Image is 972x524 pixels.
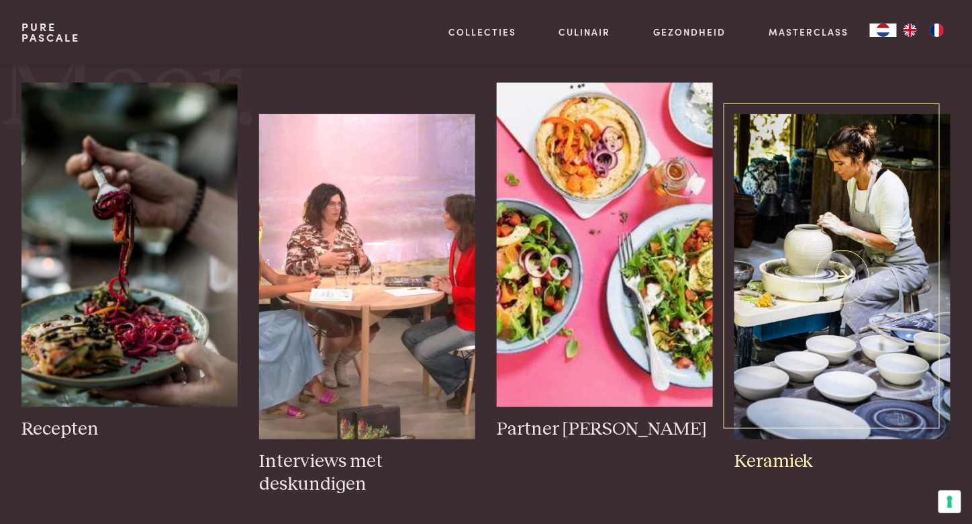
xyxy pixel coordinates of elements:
a: EN [897,24,924,37]
h3: Keramiek [734,450,951,474]
h3: Partner [PERSON_NAME] [497,418,713,441]
h3: Recepten [21,418,238,441]
a: pure-pascale-naessens-DSC02181 Keramiek [734,114,951,473]
aside: Language selected: Nederlands [870,24,951,37]
a: pure-pascale-naessens-Interview met Nina Mouton en Jutta Borms over zelfzorg Interviews met desku... [259,114,475,496]
a: PurePascale [21,21,80,43]
a: GROUP BANNER CASPER-107(ROZE IETS ZACHTER-PASTEL) Partner [PERSON_NAME] [497,83,713,441]
a: Gezondheid [654,25,726,39]
a: Masterclass [769,25,848,39]
ul: Language list [897,24,951,37]
img: Pascale Naessens [21,83,238,407]
img: pure-pascale-naessens-Interview met Nina Mouton en Jutta Borms over zelfzorg [259,114,475,439]
button: Uw voorkeuren voor toestemming voor trackingtechnologieën [938,490,961,513]
a: FR [924,24,951,37]
div: Language [870,24,897,37]
h3: Interviews met deskundigen [259,450,475,496]
a: Collecties [448,25,516,39]
a: Pascale Naessens Recepten [21,83,238,441]
img: GROUP BANNER CASPER-107(ROZE IETS ZACHTER-PASTEL) [497,83,713,407]
img: pure-pascale-naessens-DSC02181 [734,114,951,439]
a: Culinair [559,25,611,39]
a: NL [870,24,897,37]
